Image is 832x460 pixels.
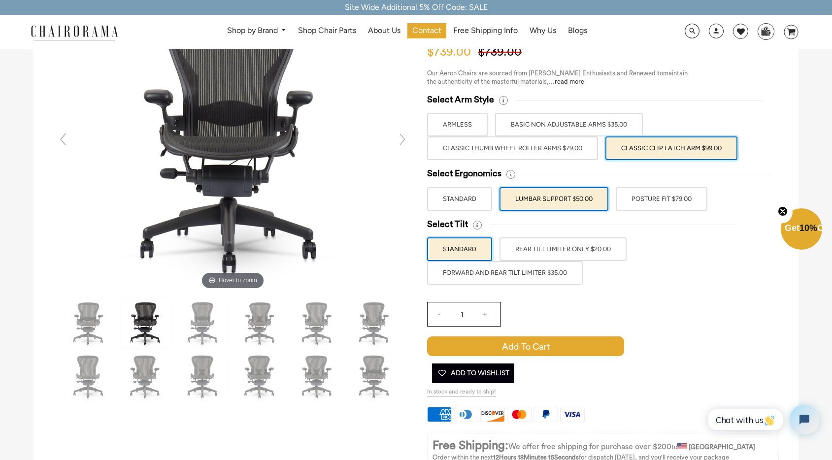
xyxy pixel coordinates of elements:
a: Shop Chair Parts [293,23,361,38]
img: Herman Miller Classic Aeron Chair | Black | Size B (Renewed) - chairorama [235,352,285,401]
a: Contact [407,23,446,38]
label: REAR TILT LIMITER ONLY $20.00 [499,237,627,261]
span: $739.00 [478,46,527,58]
img: Herman Miller Classic Aeron Chair | Black | Size B (Renewed) - chairorama [64,299,113,348]
span: Add to Cart [427,336,624,356]
nav: DesktopNavigation [166,23,649,41]
img: Herman Miller Classic Aeron Chair | Black | Size B (Renewed) - chairorama [350,299,399,348]
span: Contact [412,26,441,36]
label: Classic Clip Latch Arm $99.00 [605,136,737,160]
label: ARMLESS [427,113,488,136]
span: About Us [368,26,400,36]
button: Add to Cart [427,336,673,356]
button: Close teaser [773,200,793,223]
span: $739.00 [427,46,476,58]
span: Select Tilt [427,219,468,230]
img: Herman Miller Classic Aeron Chair | Black | Size B (Renewed) - chairorama [235,299,285,348]
label: POSTURE FIT $79.00 [616,187,707,211]
a: Why Us [525,23,561,38]
button: Add To Wishlist [432,363,514,383]
strong: [GEOGRAPHIC_DATA] [689,444,755,450]
span: In stock and ready to ship! [427,388,496,396]
label: STANDARD [427,237,492,261]
a: read more [555,78,584,85]
span: Select Ergonomics [427,168,501,179]
span: Why Us [530,26,556,36]
img: WhatsApp_Image_2024-07-12_at_16.23.01.webp [758,24,773,38]
img: Herman Miller Classic Aeron Chair | Black | Size B (Renewed) - chairorama [178,299,228,348]
span: 10% [799,223,817,233]
img: Herman Miller Classic Aeron Chair [350,352,399,401]
img: Herman Miller Classic Aeron Chair | Black | Size B (Renewed) - chairorama [293,352,342,401]
img: Herman Miller Classic Aeron Chair | Black | Size B (Renewed) - chairorama [121,299,170,348]
span: Shop Chair Parts [298,26,356,36]
label: LUMBAR SUPPORT $50.00 [499,187,608,211]
img: Herman Miller Classic Aeron Chair | Black | Size B (Renewed) - chairorama [64,352,113,401]
img: Herman Miller Classic Aeron Chair | Black | Size B (Renewed) - chairorama [293,299,342,348]
span: Blogs [568,26,587,36]
img: Herman Miller Classic Aeron Chair | Black | Size B (Renewed) - chairorama [121,352,170,401]
a: Blogs [563,23,592,38]
a: Shop by Brand [222,23,292,38]
label: BASIC NON ADJUSTABLE ARMS $35.00 [495,113,643,136]
strong: Free Shipping: [433,440,508,452]
span: Free Shipping Info [453,26,518,36]
label: Classic Thumb Wheel Roller Arms $79.00 [427,136,598,160]
iframe: Tidio Chat [698,396,828,443]
span: Our Aeron Chairs are sourced from [PERSON_NAME] Enthusiasts and Renewed to [427,70,663,76]
input: + [473,302,497,326]
label: FORWARD AND REAR TILT LIMITER $35.00 [427,261,583,285]
img: Herman Miller Classic Aeron Chair | Black | Size B (Renewed) - chairorama [178,352,228,401]
span: Add To Wishlist [437,363,509,383]
span: Get Off [785,223,830,233]
div: Get10%OffClose teaser [781,209,822,251]
a: About Us [363,23,405,38]
input: - [428,302,451,326]
a: Hover to zoom [85,139,380,148]
a: Free Shipping Info [448,23,523,38]
span: Select Arm Style [427,94,494,105]
p: to [433,438,773,454]
img: chairorama [25,24,124,41]
label: STANDARD [427,187,492,211]
span: We offer free shipping for purchase over $200 [508,443,671,451]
